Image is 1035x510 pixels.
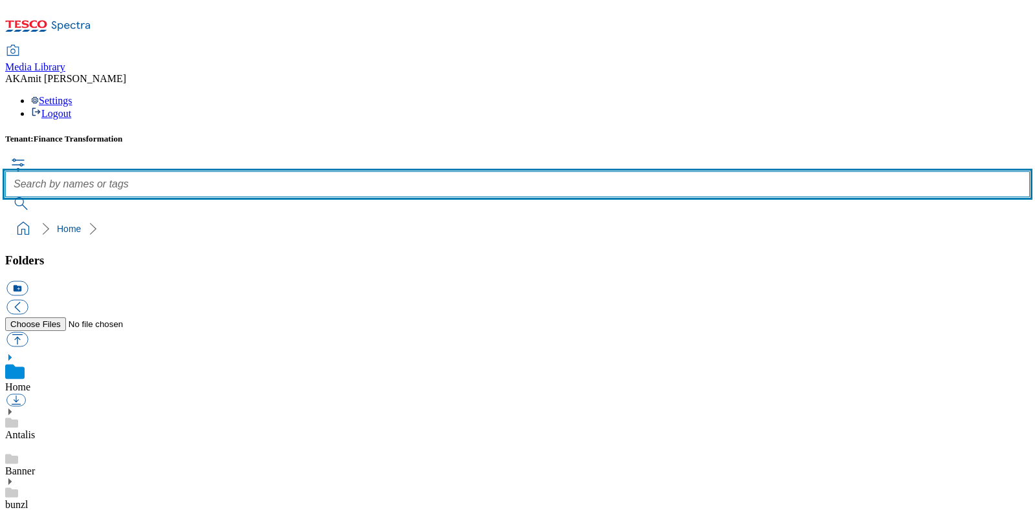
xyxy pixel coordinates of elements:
a: Home [5,381,30,392]
span: Finance Transformation [34,134,123,143]
span: AK [5,73,20,84]
a: Media Library [5,46,65,73]
span: Media Library [5,61,65,72]
a: Logout [31,108,71,119]
input: Search by names or tags [5,171,1030,197]
nav: breadcrumb [5,217,1030,241]
a: Antalis [5,429,35,440]
span: Amit [PERSON_NAME] [20,73,126,84]
a: Banner [5,465,35,476]
h5: Tenant: [5,134,1030,144]
a: bunzl [5,499,28,510]
a: Settings [31,95,72,106]
h3: Folders [5,253,1030,268]
a: Home [57,224,81,234]
a: home [13,218,34,239]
